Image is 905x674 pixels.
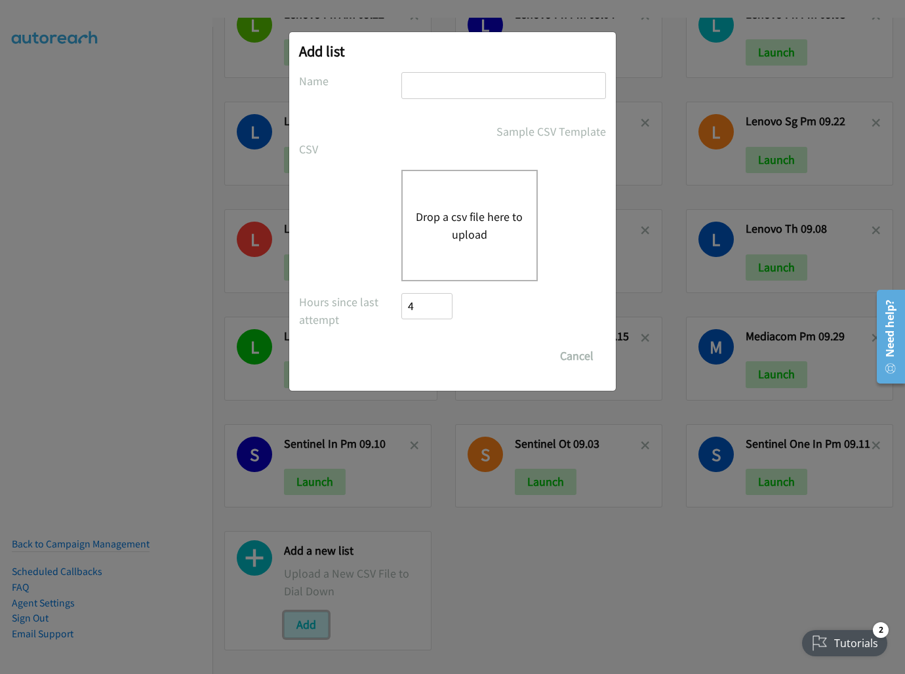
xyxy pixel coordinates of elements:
iframe: Resource Center [867,285,905,389]
h2: Add list [299,42,606,60]
label: Hours since last attempt [299,293,401,328]
button: Cancel [548,343,606,369]
iframe: Checklist [794,617,895,664]
label: CSV [299,140,401,158]
a: Sample CSV Template [496,123,606,140]
label: Name [299,72,401,90]
button: Drop a csv file here to upload [416,208,523,243]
